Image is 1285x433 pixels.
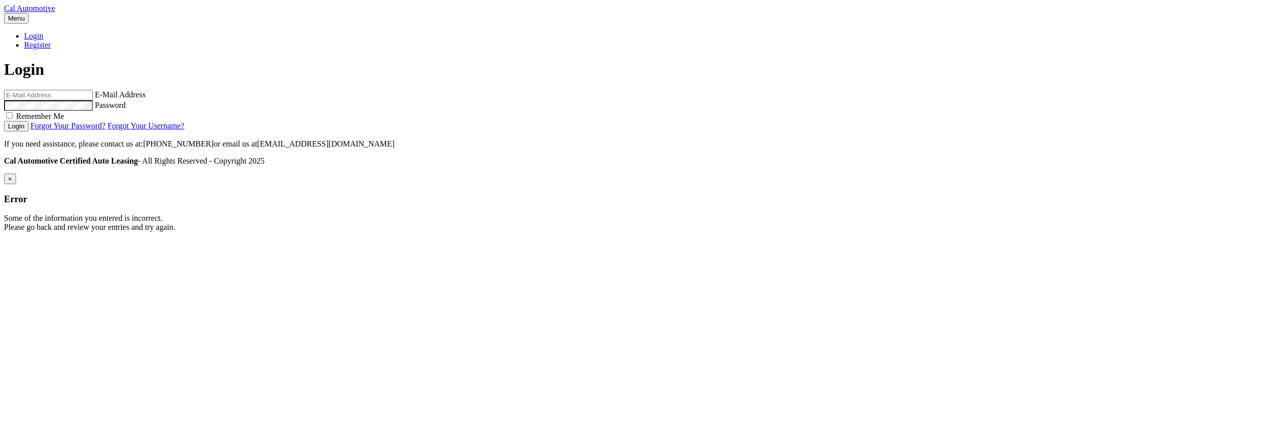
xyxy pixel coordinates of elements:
input: E-Mail Address [4,90,93,100]
span: Some of the information you entered is incorrect. Please go back and review your entries and try ... [4,214,175,231]
button: Menu [4,13,29,24]
span: [PHONE_NUMBER] [143,139,213,148]
a: Forgot Your Password? [31,121,106,130]
span: Login [4,60,44,78]
strong: Cal Automotive Certified Auto Leasing [4,157,138,165]
a: Register [24,41,51,49]
a: Cal Automotive [4,4,55,13]
span: Menu [8,15,25,22]
a: Login [24,32,43,40]
label: Password [95,101,125,109]
button: × [4,174,16,184]
span: [EMAIL_ADDRESS][DOMAIN_NAME] [257,139,395,148]
p: If you need assistance, please contact us at: or email us at [4,139,1281,149]
button: Login [4,121,29,131]
a: Forgot Your Username? [107,121,184,130]
label: E-Mail Address [95,90,146,99]
h3: Error [4,194,1281,205]
p: - All Rights Reserved - Copyright 2025 [4,157,1281,166]
label: Remember Me [16,112,64,120]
